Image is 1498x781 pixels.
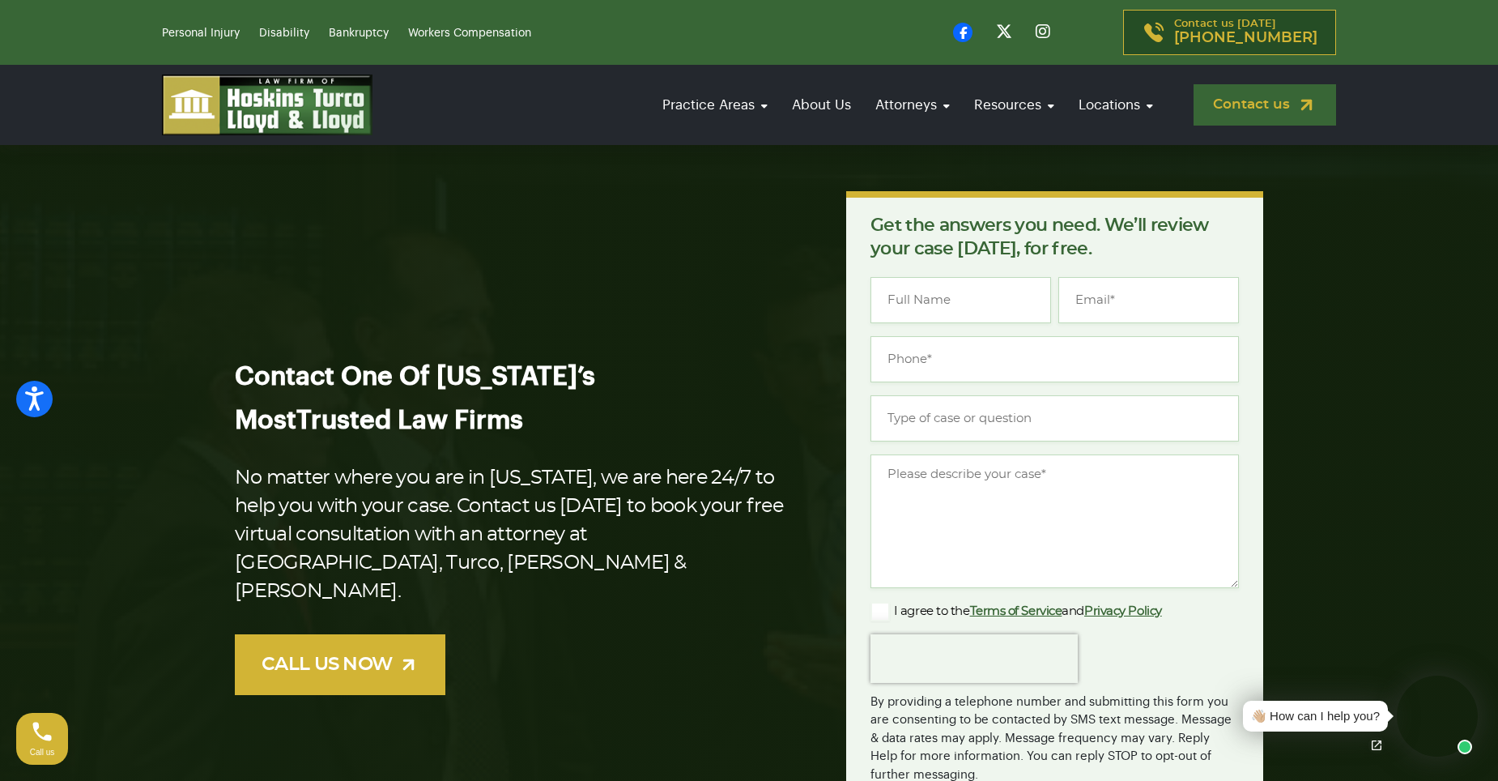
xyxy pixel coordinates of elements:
[235,364,595,390] span: Contact One Of [US_STATE]’s
[235,464,794,606] p: No matter where you are in [US_STATE], we are here 24/7 to help you with your case. Contact us [D...
[1123,10,1336,55] a: Contact us [DATE][PHONE_NUMBER]
[162,75,372,135] img: logo
[408,28,531,39] a: Workers Compensation
[870,214,1239,261] p: Get the answers you need. We’ll review your case [DATE], for free.
[398,655,419,675] img: arrow-up-right-light.svg
[654,82,776,128] a: Practice Areas
[870,395,1239,442] input: Type of case or question
[1070,82,1161,128] a: Locations
[1194,84,1336,126] a: Contact us
[970,605,1062,617] a: Terms of Service
[30,748,55,757] span: Call us
[235,408,296,433] span: Most
[1084,605,1162,617] a: Privacy Policy
[296,408,523,433] span: Trusted Law Firms
[1251,707,1380,726] div: 👋🏼 How can I help you?
[329,28,389,39] a: Bankruptcy
[870,277,1051,323] input: Full Name
[1058,277,1239,323] input: Email*
[259,28,309,39] a: Disability
[1174,19,1317,46] p: Contact us [DATE]
[870,602,1162,621] label: I agree to the and
[966,82,1062,128] a: Resources
[870,634,1078,683] iframe: reCAPTCHA
[235,634,445,695] a: CALL US NOW
[162,28,240,39] a: Personal Injury
[784,82,859,128] a: About Us
[867,82,958,128] a: Attorneys
[870,336,1239,382] input: Phone*
[1360,728,1394,762] a: Open chat
[1174,30,1317,46] span: [PHONE_NUMBER]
